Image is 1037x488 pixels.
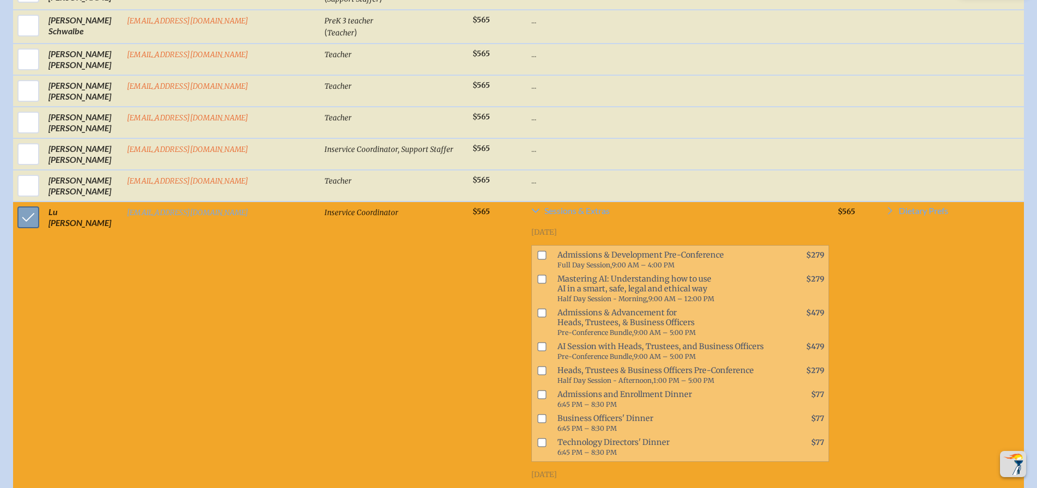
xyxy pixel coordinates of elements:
[473,49,490,58] span: $565
[473,207,490,216] span: $565
[557,328,634,337] span: Pre-Conference Bundle,
[838,207,855,216] span: $565
[473,112,490,121] span: $565
[531,206,829,219] a: Sessions & Extras
[473,15,490,25] span: $565
[612,261,674,269] span: 9:00 AM – 4:00 PM
[531,15,829,26] p: ...
[557,376,653,385] span: Half Day Session - Afternoon,
[324,145,453,154] span: Inservice Coordinator, Support Staffer
[324,82,352,91] span: Teacher
[531,80,829,91] p: ...
[634,328,696,337] span: 9:00 AM – 5:00 PM
[553,272,781,306] span: Mastering AI: Understanding how to use AI in a smart, safe, legal and ethical way
[648,295,714,303] span: 9:00 AM – 12:00 PM
[127,16,249,26] a: [EMAIL_ADDRESS][DOMAIN_NAME]
[473,81,490,90] span: $565
[811,390,824,399] span: $77
[44,10,122,44] td: [PERSON_NAME] Schwalbe
[324,50,352,59] span: Teacher
[127,50,249,59] a: [EMAIL_ADDRESS][DOMAIN_NAME]
[899,206,948,215] span: Dietary Prefs
[327,28,354,38] span: Teacher
[811,438,824,447] span: $77
[531,48,829,59] p: ...
[1000,451,1026,477] button: Scroll Top
[354,27,357,37] span: )
[553,248,781,272] span: Admissions & Development Pre-Conference
[634,352,696,361] span: 9:00 AM – 5:00 PM
[1002,453,1024,475] img: To the top
[531,470,557,479] span: [DATE]
[127,176,249,186] a: [EMAIL_ADDRESS][DOMAIN_NAME]
[324,113,352,123] span: Teacher
[44,138,122,170] td: [PERSON_NAME] [PERSON_NAME]
[553,339,781,363] span: AI Session with Heads, Trustees, and Business Officers
[44,75,122,107] td: [PERSON_NAME] [PERSON_NAME]
[127,82,249,91] a: [EMAIL_ADDRESS][DOMAIN_NAME]
[324,176,352,186] span: Teacher
[127,208,249,217] a: [EMAIL_ADDRESS][DOMAIN_NAME]
[553,306,781,339] span: Admissions & Advancement for Heads, Trustees, & Business Officers
[557,424,617,432] span: 6:45 PM – 8:30 PM
[324,208,398,217] span: Inservice Coordinator
[653,376,714,385] span: 1:00 PM – 5:00 PM
[553,435,781,459] span: Technology Directors' Dinner
[806,342,824,351] span: $479
[553,411,781,435] span: Business Officers' Dinner
[811,414,824,423] span: $77
[473,175,490,185] span: $565
[531,143,829,154] p: ...
[806,274,824,284] span: $279
[806,308,824,318] span: $479
[806,366,824,375] span: $279
[473,144,490,153] span: $565
[806,251,824,260] span: $279
[127,145,249,154] a: [EMAIL_ADDRESS][DOMAIN_NAME]
[544,206,610,215] span: Sessions & Extras
[44,107,122,138] td: [PERSON_NAME] [PERSON_NAME]
[557,448,617,456] span: 6:45 PM – 8:30 PM
[127,113,249,123] a: [EMAIL_ADDRESS][DOMAIN_NAME]
[531,112,829,123] p: ...
[553,387,781,411] span: Admissions and Enrollment Dinner
[557,352,634,361] span: Pre-Conference Bundle,
[557,295,648,303] span: Half Day Session - Morning,
[44,44,122,75] td: [PERSON_NAME] [PERSON_NAME]
[886,206,948,219] a: Dietary Prefs
[324,16,373,26] span: PreK 3 teacher
[531,228,557,237] span: [DATE]
[324,27,327,37] span: (
[557,261,612,269] span: Full Day Session,
[44,170,122,202] td: [PERSON_NAME] [PERSON_NAME]
[531,175,829,186] p: ...
[553,363,781,387] span: Heads, Trustees & Business Officers Pre-Conference
[557,400,617,408] span: 6:45 PM – 8:30 PM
